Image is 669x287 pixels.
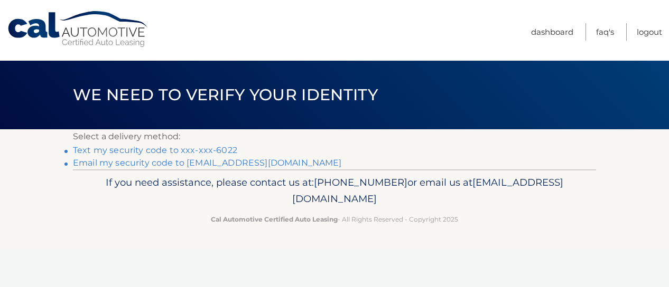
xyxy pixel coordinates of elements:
a: Dashboard [531,23,573,41]
a: Logout [637,23,662,41]
p: If you need assistance, please contact us at: or email us at [80,174,589,208]
span: [PHONE_NUMBER] [314,176,407,188]
strong: Cal Automotive Certified Auto Leasing [211,215,338,223]
a: Text my security code to xxx-xxx-6022 [73,145,237,155]
a: Cal Automotive [7,11,150,48]
p: - All Rights Reserved - Copyright 2025 [80,214,589,225]
p: Select a delivery method: [73,129,596,144]
a: FAQ's [596,23,614,41]
span: We need to verify your identity [73,85,378,104]
a: Email my security code to [EMAIL_ADDRESS][DOMAIN_NAME] [73,158,342,168]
